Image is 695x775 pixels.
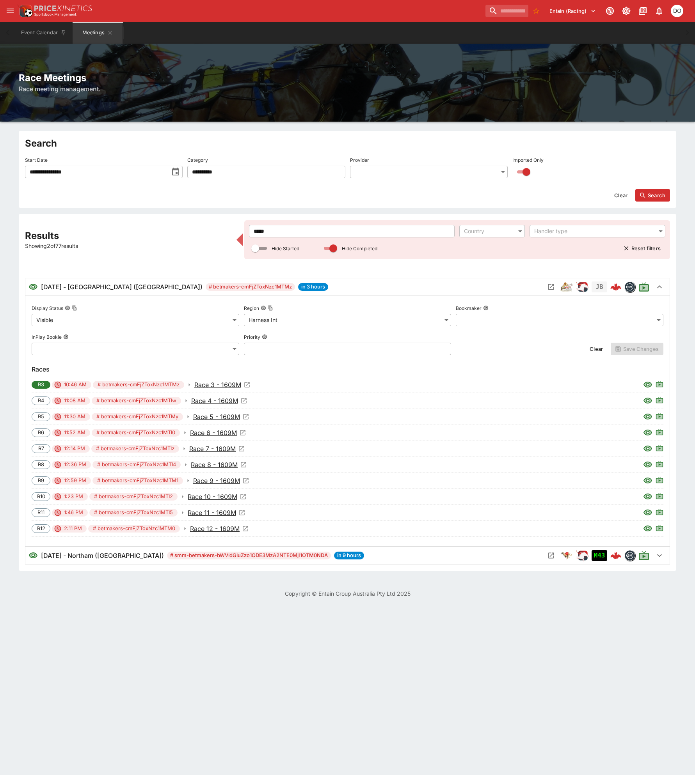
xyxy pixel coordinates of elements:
[244,334,260,340] p: Priority
[610,281,621,292] img: logo-cerberus--red.svg
[560,281,573,293] img: harness_racing.png
[19,84,676,94] h6: Race meeting management.
[643,460,652,469] svg: Visible
[262,334,267,340] button: Priority
[32,305,63,311] p: Display Status
[73,22,123,44] button: Meetings
[17,3,33,19] img: PriceKinetics Logo
[89,509,178,517] span: # betmakers-cmFjZToxNzc1MTI5
[624,281,635,292] div: betmakers
[485,5,528,17] input: search
[93,381,184,389] span: # betmakers-cmFjZToxNzc1MTMz
[3,4,17,18] button: open drawer
[624,550,635,561] div: betmakers
[483,305,489,311] button: Bookmaker
[32,364,663,374] h6: Races
[65,305,70,311] button: Display StatusCopy To Clipboard
[190,524,240,533] p: Race 12 - 1609M
[34,5,92,11] img: PriceKinetics
[560,281,573,293] div: harness_racing
[206,283,295,291] span: # betmakers-cmFjZToxNzc1MTMz
[34,413,48,421] span: R5
[88,525,180,533] span: # betmakers-cmFjZToxNzc1MTM0
[656,476,663,484] svg: Live
[261,305,266,311] button: RegionCopy To Clipboard
[560,549,573,562] div: greyhound_racing
[298,283,328,291] span: in 3 hours
[32,314,239,326] div: Visible
[534,227,653,235] div: Handler type
[25,157,48,163] p: Start Date
[643,476,652,485] svg: Visible
[188,492,237,501] p: Race 10 - 1609M
[638,550,649,561] svg: Live
[592,550,607,561] div: Imported to Jetbet as OPEN
[59,461,91,469] span: 12:36 PM
[92,461,181,469] span: # betmakers-cmFjZToxNzc1MTI4
[33,493,50,501] span: R10
[194,380,251,389] a: Open Event
[34,477,48,485] span: R9
[28,551,38,560] svg: Visible
[671,5,683,17] div: Daniel Olerenshaw
[643,444,652,453] svg: Visible
[190,428,237,437] p: Race 6 - 1609M
[190,524,249,533] a: Open Event
[189,444,245,453] a: Open Event
[272,245,299,252] p: Hide Started
[34,445,48,453] span: R7
[652,4,666,18] button: Notifications
[576,549,588,562] img: racing.png
[334,552,364,559] span: in 9 hours
[59,493,88,501] span: 1:23 PM
[656,460,663,468] svg: Live
[34,13,76,16] img: Sportsbook Management
[625,550,635,561] img: betmakers.png
[656,396,663,404] svg: Live
[34,429,48,437] span: R6
[191,460,247,469] a: Open Event
[193,412,249,421] a: Open Event
[34,397,48,405] span: R4
[59,381,91,389] span: 10:46 AM
[656,444,663,452] svg: Live
[194,380,241,389] p: Race 3 - 1609M
[25,230,232,242] h2: Results
[59,477,91,485] span: 12:59 PM
[625,282,635,292] img: betmakers.png
[342,245,377,252] p: Hide Completed
[188,508,236,517] p: Race 11 - 1609M
[59,413,90,421] span: 11:30 AM
[656,428,663,436] svg: Live
[16,22,71,44] button: Event Calendar
[545,5,601,17] button: Select Tenant
[619,242,665,255] button: Reset filters
[41,551,164,560] h6: [DATE] - Northam ([GEOGRAPHIC_DATA])
[190,428,246,437] a: Open Event
[191,396,247,405] a: Open Event
[464,227,512,235] div: Country
[59,429,90,437] span: 11:52 AM
[643,396,652,405] svg: Visible
[656,508,663,516] svg: Live
[33,525,50,533] span: R12
[656,492,663,500] svg: Live
[169,165,183,179] button: toggle date time picker
[610,189,632,202] button: Clear
[656,524,663,532] svg: Live
[643,380,652,389] svg: Visible
[636,4,650,18] button: Documentation
[244,305,259,311] p: Region
[191,396,238,405] p: Race 4 - 1609M
[619,4,633,18] button: Toggle light/dark mode
[72,305,77,311] button: Copy To Clipboard
[63,334,69,340] button: InPlay Bookie
[189,444,236,453] p: Race 7 - 1609M
[610,550,621,561] img: logo-cerberus--red.svg
[33,509,49,517] span: R11
[25,242,232,250] p: Showing 2 of 77 results
[92,397,181,405] span: # betmakers-cmFjZToxNzc1MTIw
[635,189,670,202] button: Search
[603,4,617,18] button: Connected to PK
[89,493,178,501] span: # betmakers-cmFjZToxNzc1MTI2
